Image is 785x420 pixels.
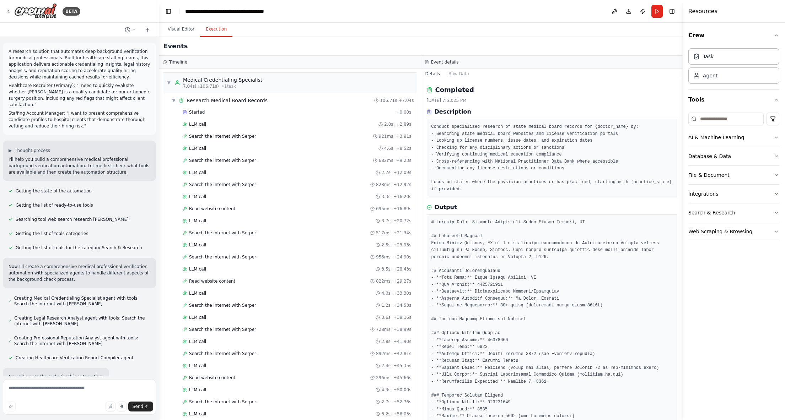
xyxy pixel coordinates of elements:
[381,170,390,175] span: 2.7s
[189,290,206,296] span: LLM call
[167,80,171,86] span: ▼
[189,206,235,212] span: Read website content
[393,315,412,320] span: + 38.16s
[435,203,457,212] h3: Output
[189,218,206,224] span: LLM call
[393,411,412,417] span: + 56.03s
[384,146,393,151] span: 4.6s
[128,402,153,411] button: Send
[189,278,235,284] span: Read website content
[9,373,103,380] p: Now I'll create the tasks for this automation:
[189,194,206,200] span: LLM call
[376,206,391,212] span: 695ms
[189,411,206,417] span: LLM call
[16,188,92,194] span: Getting the state of the automation
[376,327,391,332] span: 728ms
[142,26,153,34] button: Start a new chat
[9,110,150,129] p: Staffing Account Manager: "I want to present comprehensive candidate profiles to hospital clients...
[393,327,412,332] span: + 38.99s
[376,375,391,381] span: 296ms
[393,375,412,381] span: + 45.66s
[189,399,256,405] span: Search the internet with Serper
[381,266,390,272] span: 3.5s
[16,202,93,208] span: Getting the list of ready-to-use tools
[14,3,57,19] img: Logo
[189,158,256,163] span: Search the internet with Serper
[183,83,219,89] span: 7.04s (+106.71s)
[688,26,779,45] button: Crew
[189,146,206,151] span: LLM call
[431,124,673,193] pre: Conduct specialized research of state medical board records for {doctor_name} by: - Searching sta...
[14,315,150,327] span: Creating Legal Research Analyst agent with tools: Search the internet with [PERSON_NAME]
[688,110,779,247] div: Tools
[189,339,206,344] span: LLM call
[6,402,16,411] button: Improve this prompt
[381,387,390,393] span: 4.3s
[396,146,411,151] span: + 8.52s
[189,302,256,308] span: Search the internet with Serper
[688,222,779,241] button: Web Scraping & Browsing
[688,185,779,203] button: Integrations
[393,339,412,344] span: + 41.90s
[427,98,677,103] div: [DATE] 7:53:25 PM
[9,82,150,108] p: Healthcare Recruiter (Primary): "I need to quickly evaluate whether [PERSON_NAME] is a quality ca...
[9,148,50,153] button: ▶Thought process
[688,171,730,179] div: File & Document
[200,22,232,37] button: Execution
[431,59,459,65] h3: Event details
[376,230,391,236] span: 517ms
[688,45,779,89] div: Crew
[169,59,187,65] h3: Timeline
[384,121,393,127] span: 2.8s
[9,148,12,153] span: ▶
[172,98,176,103] span: ▼
[376,278,391,284] span: 822ms
[398,98,414,103] span: + 7.04s
[435,85,474,95] h2: Completed
[189,242,206,248] span: LLM call
[189,121,206,127] span: LLM call
[162,22,200,37] button: Visual Editor
[15,148,50,153] span: Thought process
[393,170,412,175] span: + 12.09s
[380,98,397,103] span: 106.71s
[189,182,256,187] span: Search the internet with Serper
[189,170,206,175] span: LLM call
[9,263,150,283] p: Now I'll create a comprehensive medical professional verification automation with specialized age...
[393,399,412,405] span: + 52.76s
[189,327,256,332] span: Search the internet with Serper
[16,355,133,361] span: Creating Healthcare Verification Report Compiler agent
[381,411,390,417] span: 3.2s
[381,194,390,200] span: 3.3s
[444,69,473,79] button: Raw Data
[393,206,412,212] span: + 16.89s
[393,387,412,393] span: + 50.00s
[381,399,390,405] span: 2.7s
[421,69,445,79] button: Details
[393,254,412,260] span: + 24.90s
[393,290,412,296] span: + 33.30s
[396,121,411,127] span: + 2.89s
[376,182,391,187] span: 828ms
[117,402,127,411] button: Click to speak your automation idea
[63,7,80,16] div: BETA
[381,339,390,344] span: 2.8s
[393,230,412,236] span: + 21.34s
[688,90,779,110] button: Tools
[703,53,714,60] div: Task
[381,290,390,296] span: 4.0s
[16,217,129,222] span: Searching tool web search research [PERSON_NAME]
[189,133,256,139] span: Search the internet with Serper
[16,231,88,236] span: Getting the list of tools categories
[189,375,235,381] span: Read website content
[376,254,391,260] span: 956ms
[381,218,390,224] span: 3.7s
[393,242,412,248] span: + 23.93s
[379,158,393,163] span: 682ms
[688,134,744,141] div: AI & Machine Learning
[381,315,390,320] span: 3.6s
[9,156,150,175] p: I'll help you build a comprehensive medical professional background verification automation. Let ...
[688,7,717,16] h4: Resources
[688,153,731,160] div: Database & Data
[381,363,390,369] span: 2.4s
